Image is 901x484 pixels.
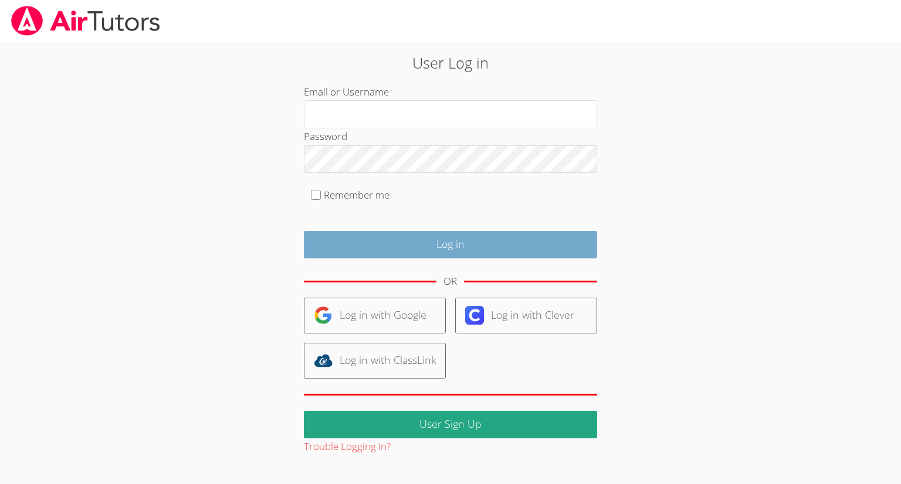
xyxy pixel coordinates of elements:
img: classlink-logo-d6bb404cc1216ec64c9a2012d9dc4662098be43eaf13dc465df04b49fa7ab582.svg [314,351,333,370]
button: Trouble Logging In? [304,438,391,455]
a: Log in with Google [304,298,446,333]
a: Log in with Clever [455,298,597,333]
input: Log in [304,231,597,258]
img: google-logo-50288ca7cdecda66e5e0955fdab243c47b7ad437acaf1139b6f446037453330a.svg [314,306,333,325]
label: Password [304,129,347,143]
div: OR [443,273,457,290]
label: Email or Username [304,85,389,98]
img: clever-logo-6eab21bc6e7a338710f1a6ff85c0baf02591cd810cc4098c63d3a4b26e2feb20.svg [465,306,484,325]
img: airtutors_banner-c4298cdbf04f3fff15de1276eac7730deb9818008684d7c2e4769d2f7ddbe033.png [10,6,161,36]
h2: User Log in [207,52,693,74]
a: User Sign Up [304,411,597,438]
label: Remember me [324,188,389,202]
a: Log in with ClassLink [304,343,446,379]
